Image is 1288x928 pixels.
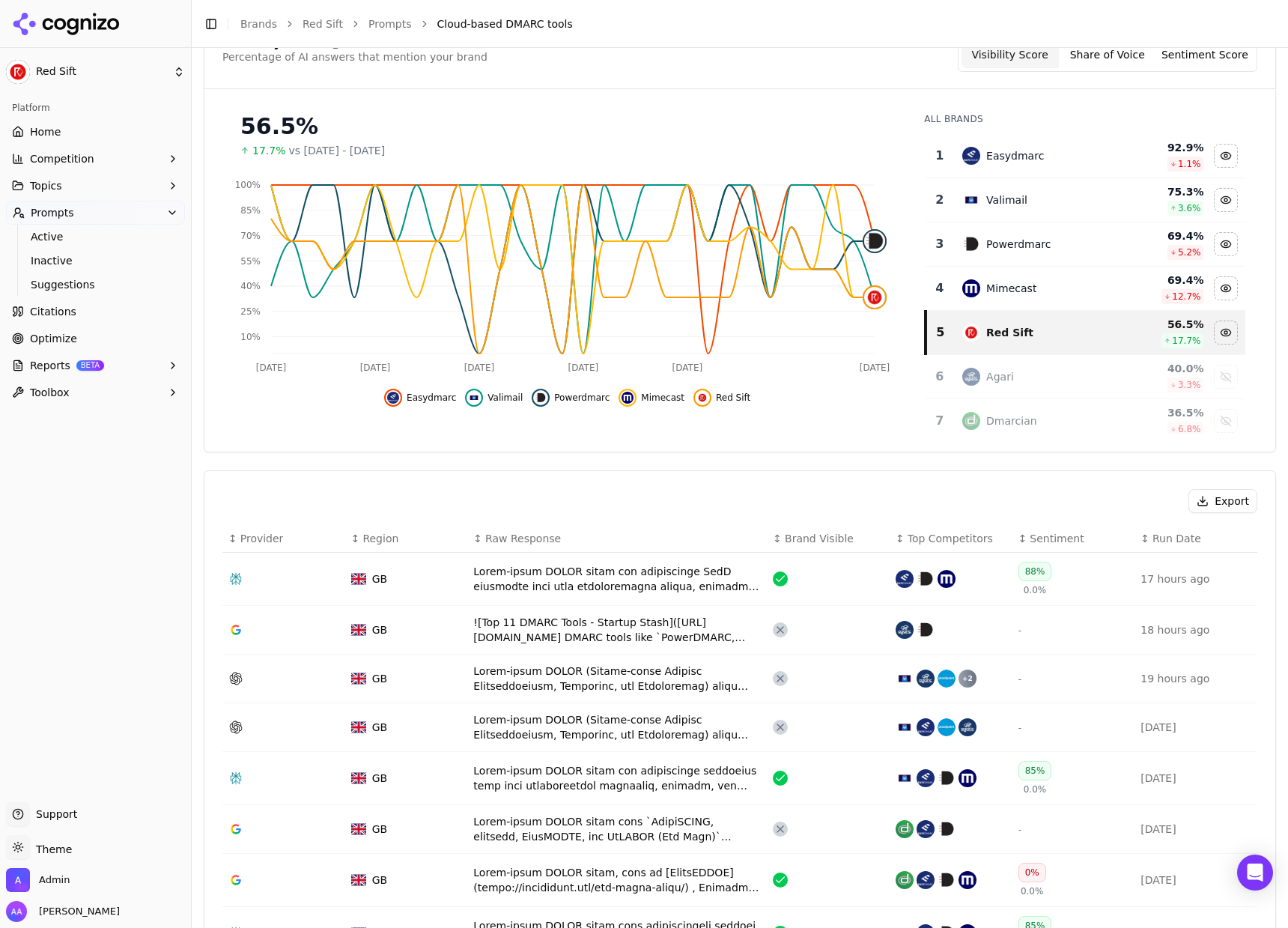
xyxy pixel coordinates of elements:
th: Sentiment [1012,525,1135,553]
span: [PERSON_NAME] [33,905,120,918]
div: 19 hours ago [1140,671,1251,686]
span: Run Date [1152,531,1201,546]
img: easydmarc [917,769,935,787]
img: easydmarc [896,570,914,588]
div: Lorem-ipsum DOLOR sitam, cons ad [ElitsEDDOE](tempo://incididunt.utl/etd-magna-aliqu/) , Enimadmi... [473,865,761,895]
span: 12.7 % [1172,291,1200,303]
tr: 1easydmarcEasydmarc92.9%1.1%Hide easydmarc data [926,134,1245,178]
div: Easydmarc [986,148,1044,163]
img: Red Sift [6,60,30,84]
img: proofpoint [938,670,956,688]
img: easydmarc [962,147,980,165]
div: ↕Region [351,531,462,546]
img: mimecast [962,279,980,297]
button: Hide mimecast data [619,389,684,407]
a: Citations [6,300,185,324]
span: GB [372,571,387,586]
tr: 4mimecastMimecast69.4%12.7%Hide mimecast data [926,267,1245,311]
span: Raw Response [485,531,561,546]
div: + 2 [959,670,976,688]
div: 3 [932,235,947,253]
img: powerdmarc [535,392,547,404]
span: Suggestions [31,277,161,292]
tr: GBGB![Top 11 DMARC Tools - Startup Stash]([URL][DOMAIN_NAME] DMARC tools like `PowerDMARC, OnDMAR... [222,606,1257,655]
div: 40.0 % [1122,361,1204,376]
div: Lorem-ipsum DOLOR (Sitame-conse Adipisc Elitseddoeiusm, Temporinc, utl Etdoloremag) aliqu enim ad... [473,712,761,742]
div: Lorem-ipsum DOLOR (Sitame-conse Adipisc Elitseddoeiusm, Temporinc, utl Etdoloremag) aliqu enim ad... [473,664,761,694]
span: 5.2 % [1178,246,1201,258]
div: 0% [1018,863,1046,882]
span: Reports [30,358,70,373]
th: Raw Response [467,525,767,553]
tspan: [DATE] [464,363,495,373]
div: 5 [933,324,947,342]
button: Hide red sift data [693,389,750,407]
span: 0.0% [1024,783,1047,795]
button: Open user button [6,901,120,922]
div: 2 [932,191,947,209]
span: Mimecast [641,392,684,404]
div: ![Top 11 DMARC Tools - Startup Stash]([URL][DOMAIN_NAME] DMARC tools like `PowerDMARC, OnDMARC, a... [473,615,761,645]
span: Provider [240,531,284,546]
img: agari [917,670,935,688]
span: Optimize [30,331,77,346]
div: Red Sift [986,325,1033,340]
tr: 3powerdmarcPowerdmarc69.4%5.2%Hide powerdmarc data [926,222,1245,267]
tspan: 70% [240,231,261,241]
button: Hide easydmarc data [384,389,456,407]
span: Active [31,229,161,244]
span: Prompts [31,205,74,220]
img: easydmarc [917,871,935,889]
tr: GBGBLorem-ipsum DOLOR sitam con adipiscinge seddoeius temp inci utlaboreetdol magnaaliq, enimadm,... [222,752,1257,805]
span: 17.7% [252,143,285,158]
div: 92.9 % [1122,140,1204,155]
img: powerdmarc [938,769,956,787]
img: GB [351,573,366,585]
div: All Brands [924,113,1245,125]
span: Region [362,531,398,546]
div: 56.5 % [1122,317,1204,332]
span: Admin [39,873,70,887]
button: Hide powerdmarc data [1214,232,1238,256]
span: Competition [30,151,94,166]
button: Hide red sift data [1214,321,1238,345]
img: easydmarc [387,392,399,404]
img: mimecast [938,570,956,588]
img: GB [351,624,366,636]
tspan: 85% [240,205,261,216]
img: GB [351,874,366,886]
th: Region [345,525,468,553]
div: Percentage of AI answers that mention your brand [222,49,487,64]
span: 1.1 % [1178,158,1201,170]
span: GB [372,671,387,686]
img: easydmarc [917,718,935,736]
span: Support [30,807,77,822]
div: 7 [932,412,947,430]
button: Open organization switcher [6,868,70,892]
tr: GBGBLorem-ipsum DOLOR (Sitame-conse Adipisc Elitseddoeiusm, Temporinc, utl Etdoloremag) aliqu eni... [222,703,1257,752]
tspan: 25% [240,306,261,317]
span: 17.7 % [1172,335,1200,347]
a: Prompts [368,16,412,31]
tr: GBGBLorem-ipsum DOLOR sitam cons `AdipiSCING, elitsedd, EiusMODTE, inc UtLABOR (Etd Magn)` aliqua... [222,805,1257,854]
img: GB [351,721,366,733]
span: Cloud-based DMARC tools [437,16,573,31]
img: valimail [962,191,980,209]
span: - [1018,723,1021,733]
img: agari [962,368,980,386]
img: dmarcian [962,412,980,430]
th: Run Date [1134,525,1257,553]
img: agari [896,621,914,639]
div: 18 hours ago [1140,622,1251,637]
button: Prompts [6,201,185,225]
div: 1 [932,147,947,165]
button: Competition [6,147,185,171]
img: powerdmarc [864,231,885,252]
span: - [1018,674,1021,685]
span: Red Sift [716,392,750,404]
img: dmarcian [896,871,914,889]
img: GB [351,772,366,784]
th: Provider [222,525,345,553]
tspan: 55% [240,256,261,267]
img: powerdmarc [962,235,980,253]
